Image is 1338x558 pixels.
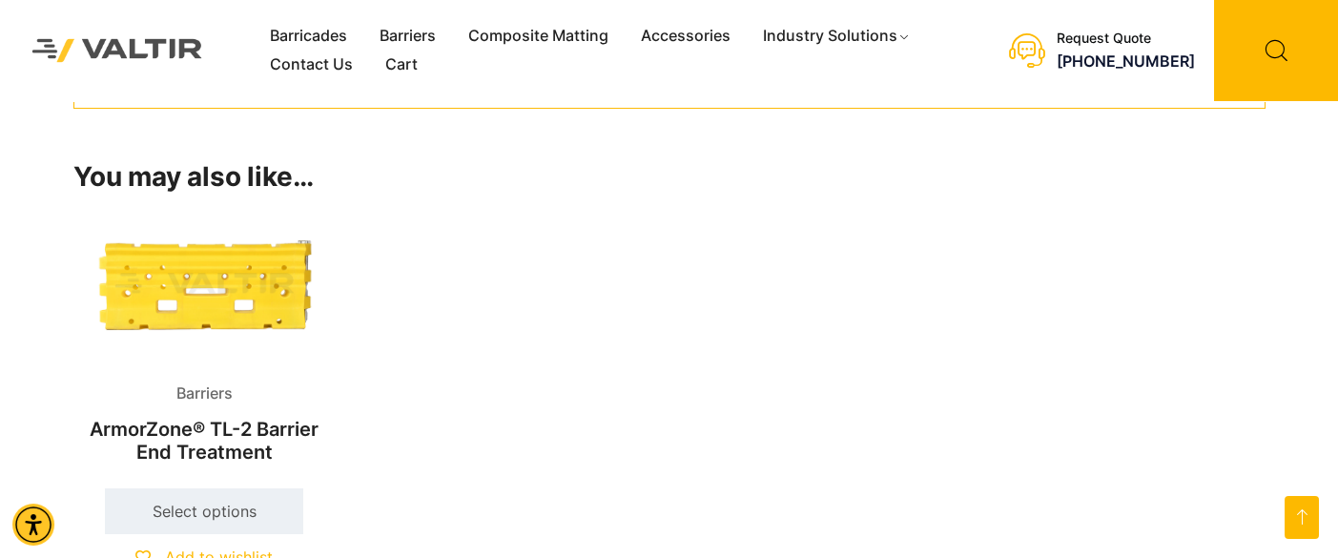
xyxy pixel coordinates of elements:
a: Composite Matting [452,22,625,51]
a: call (888) 496-3625 [1057,52,1195,71]
a: BarriersArmorZone® TL-2 Barrier End Treatment [73,206,337,473]
img: A bright yellow plastic component with various holes and cutouts, likely used in machinery or equ... [73,206,337,363]
a: Barricades [254,22,363,51]
a: Accessories [625,22,747,51]
a: Barriers [363,22,452,51]
img: Valtir Rentals [14,21,220,79]
h2: You may also like… [73,161,1266,194]
span: Barriers [162,380,247,408]
a: Cart [369,51,434,79]
h2: ArmorZone® TL-2 Barrier End Treatment [73,408,337,473]
a: Open this option [1285,496,1319,539]
a: Industry Solutions [747,22,927,51]
div: Accessibility Menu [12,504,54,546]
a: Select options for “ArmorZone® TL-2 Barrier End Treatment” [105,488,303,534]
div: Request Quote [1057,31,1195,47]
a: Contact Us [254,51,369,79]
